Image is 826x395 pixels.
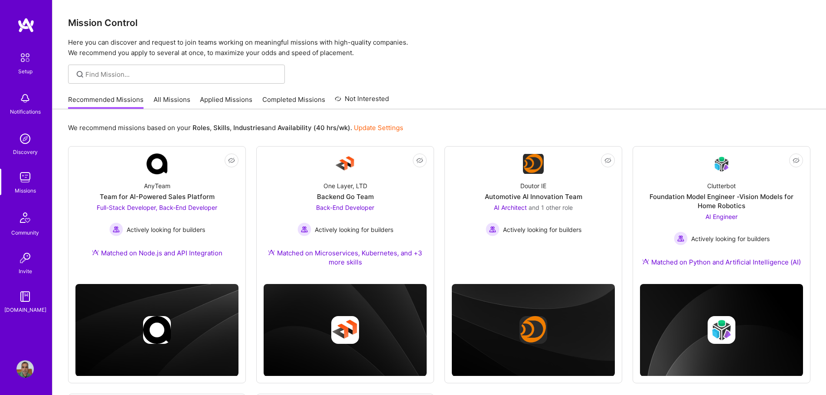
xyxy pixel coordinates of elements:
[109,222,123,236] img: Actively looking for builders
[604,157,611,164] i: icon EyeClosed
[16,90,34,107] img: bell
[642,258,649,265] img: Ateam Purple Icon
[13,147,38,157] div: Discovery
[68,37,810,58] p: Here you can discover and request to join teams working on meaningful missions with high-quality ...
[97,204,217,211] span: Full-Stack Developer, Back-End Developer
[18,67,33,76] div: Setup
[519,316,547,344] img: Company logo
[452,153,615,261] a: Company LogoDoutor IEAutomotive AI Innovation TeamAI Architect and 1 other roleActively looking f...
[213,124,230,132] b: Skills
[640,153,803,277] a: Company LogoClutterbotFoundation Model Engineer -Vision Models for Home RoboticsAI Engineer Activ...
[4,305,46,314] div: [DOMAIN_NAME]
[335,94,389,109] a: Not Interested
[264,284,427,376] img: cover
[92,248,222,258] div: Matched on Node.js and API Integration
[147,153,167,174] img: Company Logo
[68,95,144,109] a: Recommended Missions
[233,124,264,132] b: Industries
[494,204,527,211] span: AI Architect
[193,124,210,132] b: Roles
[640,284,803,376] img: cover
[16,130,34,147] img: discovery
[85,70,278,79] input: Find Mission...
[75,153,238,268] a: Company LogoAnyTeamTeam for AI-Powered Sales PlatformFull-Stack Developer, Back-End Developer Act...
[15,186,36,195] div: Missions
[335,153,356,174] img: Company Logo
[297,222,311,236] img: Actively looking for builders
[707,181,736,190] div: Clutterbot
[485,192,582,201] div: Automotive AI Innovation Team
[200,95,252,109] a: Applied Missions
[793,157,800,164] i: icon EyeClosed
[520,181,546,190] div: Doutor IE
[143,316,171,344] img: Company logo
[17,17,35,33] img: logo
[264,153,427,277] a: Company LogoOne Layer, LTDBackend Go TeamBack-End Developer Actively looking for buildersActively...
[16,288,34,305] img: guide book
[68,123,403,132] p: We recommend missions based on your , , and .
[68,17,810,28] h3: Mission Control
[75,69,85,79] i: icon SearchGrey
[11,228,39,237] div: Community
[503,225,581,234] span: Actively looking for builders
[523,154,544,174] img: Company Logo
[75,284,238,376] img: cover
[16,249,34,267] img: Invite
[354,124,403,132] a: Update Settings
[529,204,573,211] span: and 1 other role
[16,169,34,186] img: teamwork
[323,181,367,190] div: One Layer, LTD
[228,157,235,164] i: icon EyeClosed
[262,95,325,109] a: Completed Missions
[144,181,170,190] div: AnyTeam
[708,316,735,344] img: Company logo
[452,284,615,376] img: cover
[278,124,350,132] b: Availability (40 hrs/wk)
[331,316,359,344] img: Company logo
[268,249,275,256] img: Ateam Purple Icon
[317,192,374,201] div: Backend Go Team
[92,249,99,256] img: Ateam Purple Icon
[486,222,500,236] img: Actively looking for builders
[315,225,393,234] span: Actively looking for builders
[19,267,32,276] div: Invite
[642,258,801,267] div: Matched on Python and Artificial Intelligence (AI)
[14,360,36,378] a: User Avatar
[16,49,34,67] img: setup
[16,360,34,378] img: User Avatar
[674,232,688,245] img: Actively looking for builders
[316,204,374,211] span: Back-End Developer
[15,207,36,228] img: Community
[264,248,427,267] div: Matched on Microservices, Kubernetes, and +3 more skills
[705,213,738,220] span: AI Engineer
[711,154,732,174] img: Company Logo
[10,107,41,116] div: Notifications
[640,192,803,210] div: Foundation Model Engineer -Vision Models for Home Robotics
[100,192,215,201] div: Team for AI-Powered Sales Platform
[153,95,190,109] a: All Missions
[691,234,770,243] span: Actively looking for builders
[416,157,423,164] i: icon EyeClosed
[127,225,205,234] span: Actively looking for builders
